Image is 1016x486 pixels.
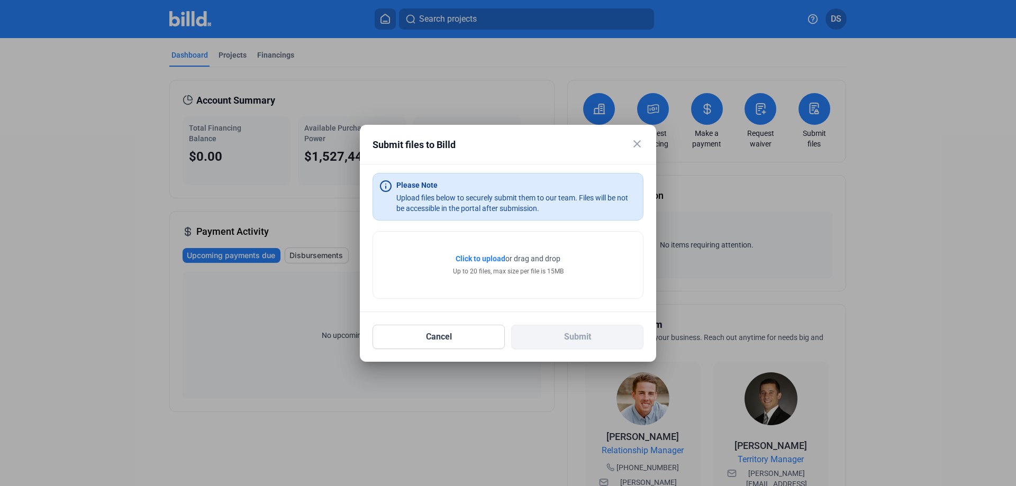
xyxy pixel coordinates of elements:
[505,253,560,264] span: or drag and drop
[631,137,643,150] mat-icon: close
[396,180,438,190] div: Please Note
[373,137,617,152] div: Submit files to Billd
[456,254,505,263] span: Click to upload
[373,325,505,349] button: Cancel
[511,325,643,349] button: Submit
[396,192,637,214] div: Upload files below to securely submit them to our team. Files will be not be accessible in the po...
[453,267,564,276] div: Up to 20 files, max size per file is 15MB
